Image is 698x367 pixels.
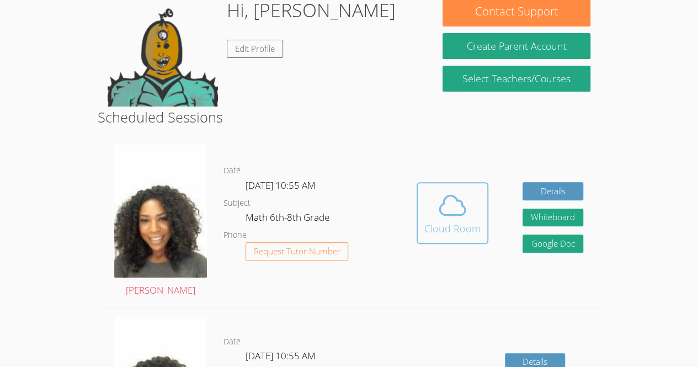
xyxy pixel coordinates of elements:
[523,182,583,200] a: Details
[114,145,207,299] a: [PERSON_NAME]
[246,349,316,362] span: [DATE] 10:55 AM
[223,164,241,178] dt: Date
[227,40,283,58] a: Edit Profile
[98,107,600,127] h2: Scheduled Sessions
[254,247,340,256] span: Request Tutor Number
[223,196,251,210] dt: Subject
[114,145,207,278] img: avatar.png
[246,242,349,260] button: Request Tutor Number
[223,335,241,349] dt: Date
[443,33,590,59] button: Create Parent Account
[246,210,332,228] dd: Math 6th-8th Grade
[424,221,481,236] div: Cloud Room
[223,228,247,242] dt: Phone
[523,235,583,253] a: Google Doc
[246,179,316,192] span: [DATE] 10:55 AM
[417,182,488,244] button: Cloud Room
[523,209,583,227] button: Whiteboard
[443,66,590,92] a: Select Teachers/Courses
